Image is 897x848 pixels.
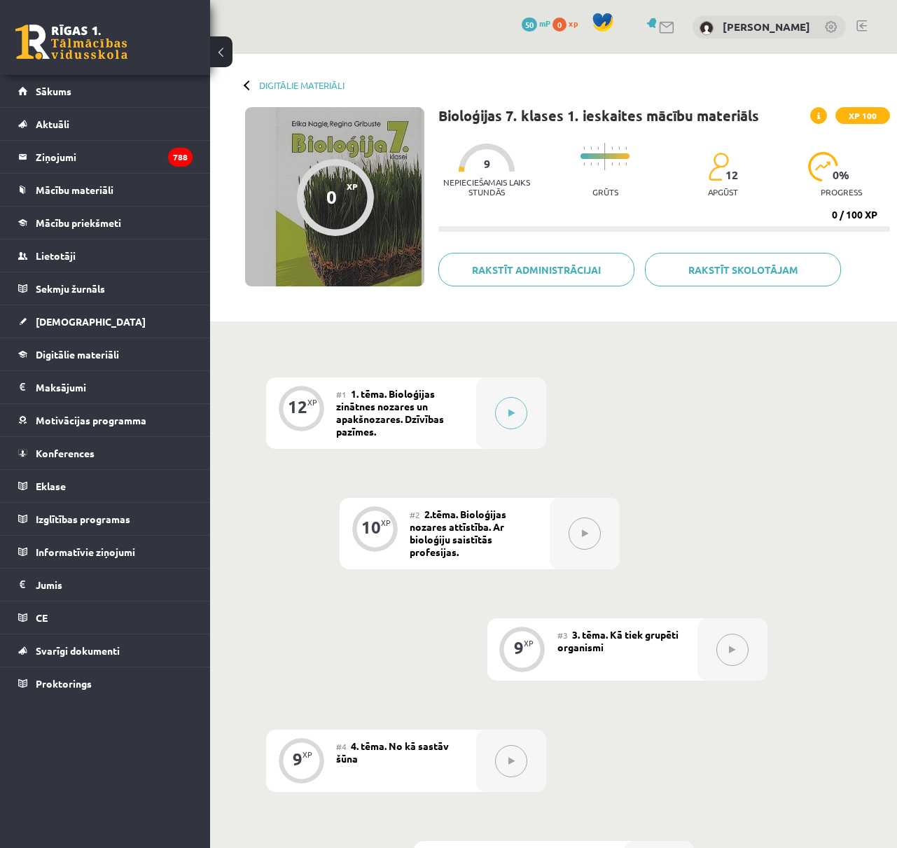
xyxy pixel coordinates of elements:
a: Mācību materiāli [18,174,193,206]
h1: Bioloģijas 7. klases 1. ieskaites mācību materiāls [438,107,759,124]
img: icon-progress-161ccf0a02000e728c5f80fcf4c31c7af3da0e1684b2b1d7c360e028c24a22f1.svg [808,152,838,181]
img: icon-short-line-57e1e144782c952c97e751825c79c345078a6d821885a25fce030b3d8c18986b.svg [625,162,627,166]
a: Sekmju žurnāls [18,272,193,305]
img: students-c634bb4e5e11cddfef0936a35e636f08e4e9abd3cc4e673bd6f9a4125e45ecb1.svg [708,152,728,181]
img: icon-short-line-57e1e144782c952c97e751825c79c345078a6d821885a25fce030b3d8c18986b.svg [583,162,585,166]
legend: Ziņojumi [36,141,193,173]
legend: Maksājumi [36,371,193,403]
span: Jumis [36,578,62,591]
img: icon-short-line-57e1e144782c952c97e751825c79c345078a6d821885a25fce030b3d8c18986b.svg [597,146,599,150]
img: icon-short-line-57e1e144782c952c97e751825c79c345078a6d821885a25fce030b3d8c18986b.svg [597,162,599,166]
span: 1. tēma. Bioloģijas zinātnes nozares un apakšnozares. Dzīvības pazīmes. [336,387,444,438]
span: #4 [336,741,347,752]
span: Digitālie materiāli [36,348,119,361]
span: 50 [522,18,537,32]
span: 0 % [833,169,850,181]
span: CE [36,611,48,624]
span: mP [539,18,550,29]
a: Digitālie materiāli [18,338,193,370]
a: 0 xp [552,18,585,29]
a: Motivācijas programma [18,404,193,436]
a: Eklase [18,470,193,502]
span: 0 [552,18,566,32]
p: Grūts [592,187,618,197]
a: Mācību priekšmeti [18,207,193,239]
span: Izglītības programas [36,513,130,525]
a: Lietotāji [18,239,193,272]
img: icon-short-line-57e1e144782c952c97e751825c79c345078a6d821885a25fce030b3d8c18986b.svg [618,162,620,166]
div: XP [307,398,317,406]
span: #3 [557,630,568,641]
span: Aktuāli [36,118,69,130]
span: Lietotāji [36,249,76,262]
span: #2 [410,509,420,520]
img: Olga Zemniece [700,21,714,35]
div: XP [303,751,312,758]
img: icon-short-line-57e1e144782c952c97e751825c79c345078a6d821885a25fce030b3d8c18986b.svg [590,146,592,150]
span: Motivācijas programma [36,414,146,426]
a: Svarīgi dokumenti [18,634,193,667]
img: icon-short-line-57e1e144782c952c97e751825c79c345078a6d821885a25fce030b3d8c18986b.svg [625,146,627,150]
p: apgūst [708,187,738,197]
img: icon-long-line-d9ea69661e0d244f92f715978eff75569469978d946b2353a9bb055b3ed8787d.svg [604,143,606,170]
span: [DEMOGRAPHIC_DATA] [36,315,146,328]
span: Mācību materiāli [36,183,113,196]
a: Proktorings [18,667,193,700]
span: Eklase [36,480,66,492]
span: Mācību priekšmeti [36,216,121,229]
span: Konferences [36,447,95,459]
span: XP [347,181,358,191]
a: Informatīvie ziņojumi [18,536,193,568]
a: [DEMOGRAPHIC_DATA] [18,305,193,338]
span: 4. tēma. No kā sastāv šūna [336,739,449,765]
div: 9 [514,641,524,654]
a: [PERSON_NAME] [723,20,810,34]
span: Proktorings [36,677,92,690]
i: 788 [168,148,193,167]
img: icon-short-line-57e1e144782c952c97e751825c79c345078a6d821885a25fce030b3d8c18986b.svg [583,146,585,150]
span: #1 [336,389,347,400]
img: icon-short-line-57e1e144782c952c97e751825c79c345078a6d821885a25fce030b3d8c18986b.svg [611,162,613,166]
a: Sākums [18,75,193,107]
span: 9 [484,158,490,170]
span: Sekmju žurnāls [36,282,105,295]
a: Ziņojumi788 [18,141,193,173]
span: Svarīgi dokumenti [36,644,120,657]
span: xp [569,18,578,29]
a: Maksājumi [18,371,193,403]
span: 3. tēma. Kā tiek grupēti organismi [557,628,679,653]
p: Nepieciešamais laiks stundās [438,177,536,197]
a: Konferences [18,437,193,469]
a: 50 mP [522,18,550,29]
div: 9 [293,753,303,765]
div: 12 [288,401,307,413]
p: progress [821,187,862,197]
a: Rakstīt skolotājam [645,253,841,286]
span: Sākums [36,85,71,97]
img: icon-short-line-57e1e144782c952c97e751825c79c345078a6d821885a25fce030b3d8c18986b.svg [611,146,613,150]
div: 10 [361,521,381,534]
span: XP 100 [835,107,890,124]
span: 12 [725,169,738,181]
a: CE [18,602,193,634]
a: Rīgas 1. Tālmācības vidusskola [15,25,127,60]
a: Aktuāli [18,108,193,140]
a: Izglītības programas [18,503,193,535]
span: Informatīvie ziņojumi [36,545,135,558]
a: Rakstīt administrācijai [438,253,634,286]
img: icon-short-line-57e1e144782c952c97e751825c79c345078a6d821885a25fce030b3d8c18986b.svg [618,146,620,150]
div: XP [381,519,391,527]
span: 2.tēma. Bioloģijas nozares attīstība. Ar bioloģiju saistītās profesijas. [410,508,506,558]
img: icon-short-line-57e1e144782c952c97e751825c79c345078a6d821885a25fce030b3d8c18986b.svg [590,162,592,166]
a: Digitālie materiāli [259,80,345,90]
div: XP [524,639,534,647]
a: Jumis [18,569,193,601]
div: 0 [326,186,337,207]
